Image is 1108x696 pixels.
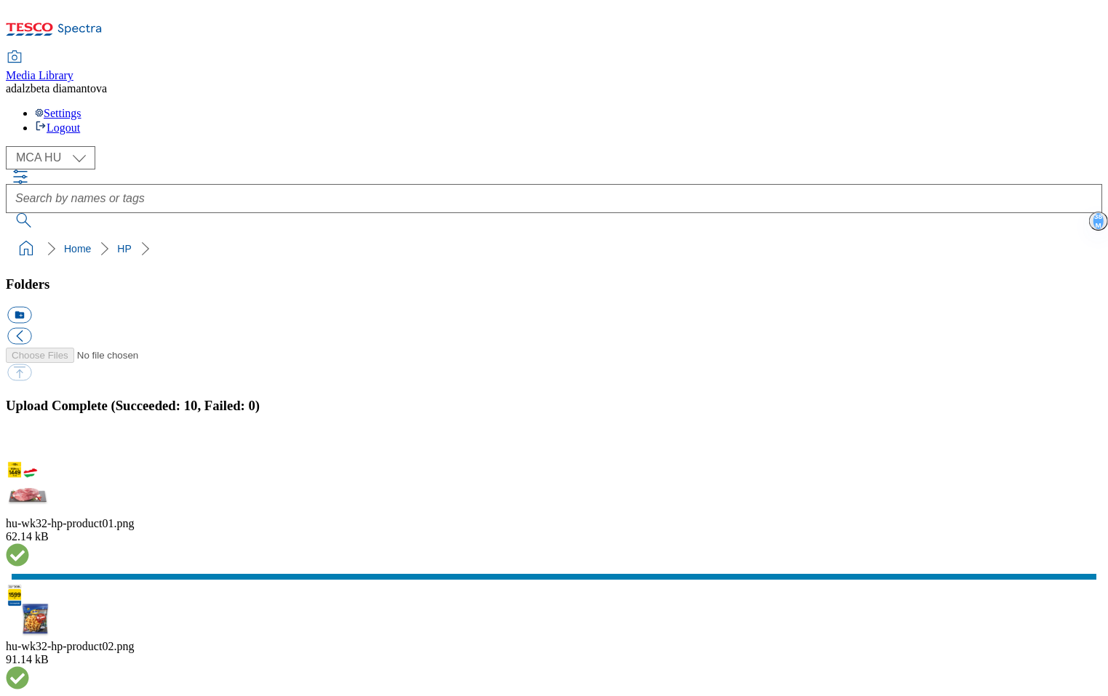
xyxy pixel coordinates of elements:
span: alzbeta diamantova [17,82,107,95]
a: Settings [35,107,81,119]
span: Media Library [6,69,73,81]
div: 91.14 kB [6,653,1102,666]
div: hu-wk32-hp-product02.png [6,640,1102,653]
nav: breadcrumb [6,235,1102,263]
input: Search by names or tags [6,184,1102,213]
img: preview [6,460,49,514]
a: Home [64,243,91,255]
a: Media Library [6,52,73,82]
a: home [15,237,38,260]
h3: Upload Complete (Succeeded: 10, Failed: 0) [6,398,1102,414]
span: ad [6,82,17,95]
img: preview [6,583,49,637]
a: HP [117,243,131,255]
div: hu-wk32-hp-product01.png [6,517,1102,530]
div: 62.14 kB [6,530,1102,543]
h3: Folders [6,276,1102,292]
a: Logout [35,121,80,134]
